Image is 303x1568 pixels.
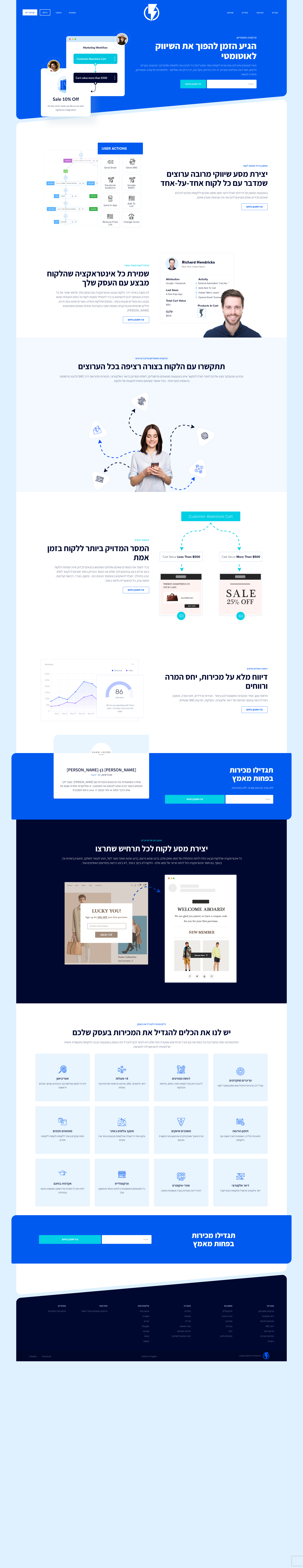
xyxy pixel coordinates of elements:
[132,36,257,39] h1: מרקטינג אוטומיישן
[263,1352,269,1360] img: Flashy
[143,1330,149,1333] a: קונימבו
[241,204,268,210] a: צרו חשבון בחינם
[172,191,268,200] p: באמצעות ממשק קל וידידותי תוכלו לייצר מסע שיווקי שיגרום ללקוחות שלכם להרגיש שאתם מכירים אותם ומציע...
[216,1189,265,1193] p: דיוור אלקטרוני פרסונלי שלקוחות רוצים לקבל
[157,1189,205,1193] p: להגדיל את המכירות בצורה אוטומטית וחכמה
[180,80,206,88] input: צרו חשבון בחינם
[35,269,149,287] h2: שמירת כל אינטראקציה שהלקוח מבצע עם העסק שלך
[185,1320,191,1323] a: קריירה
[144,1320,149,1323] a: מג'נטו
[254,9,266,16] a: פתרונות
[35,1106,90,1154] a: פופאפים חכמים המירו מבקרים באתר ללקוחות ולקוחות ללקוחות חוזרים
[264,1330,274,1333] a: הודעות פוש
[184,1315,191,1318] a: סוכנויות
[216,1084,265,1088] p: מעל ל 13 טריגרים להתחיל מסע שיווק ממוקד לקוח
[39,1082,87,1089] p: זיהוי כל המסע שהלקוח עבר בו מהרגע שביקר אצלכם לראשונה
[35,839,268,842] span: מגוון רחב של טריגרים
[98,1129,146,1133] h3: מעקב גולשים באתר
[157,1077,205,1080] h3: דוחות מפורטים
[151,1231,276,1248] h2: תגדילו מכירות בפחות מאמץ
[98,1182,146,1185] h3: מרקטפלייס
[98,1187,146,1194] p: כל הפופאפים והאוטומציות בלחיצת כפתור מהחשבון שלך
[35,357,268,360] span: מרקטינג אוטומיישן מרובה ערוצים
[35,538,149,542] span: אינספור תנאים
[40,9,50,15] a: הרשם
[59,856,244,865] p: כל אינטראקציה שהלקוח מבצע יכולה להיות ההתחלה של מסע שיווק שלם, ברגע שהוא נרשם, ברגע שהוא הוסיף מו...
[207,80,257,88] input: אימייל
[265,1325,274,1328] a: דיוור SMS
[123,317,149,323] a: צרו חשבון בחינם
[39,1134,87,1142] p: המירו מבקרים באתר ללקוחות ולקוחות ללקוחות חוזרים
[225,9,236,16] a: שותפים
[60,780,143,792] p: שיפרנו משמעותית את הביצועים והמכירות עם [PERSON_NAME]. מעבר לכך השימוש במוצר הביא אותנו לצמצם את ...
[154,667,268,671] span: דוחות ויזואלים מלאים
[154,1304,191,1308] li: החברה
[71,1304,108,1308] li: פתרונות
[42,1352,51,1358] a: Facebook
[142,1352,157,1358] a: Switch to English
[39,1077,87,1080] h3: אטריביושן
[98,1134,146,1142] p: עיקבו אחרי כל פעולה שהלקוחות מבצעים באתר וצרו מטרות
[240,9,250,16] a: מחירים
[154,786,273,790] p: ללא צורך בכרטיס אשראי. ללא התחייבות.
[172,1335,191,1338] a: תנאי השימוש לשותפים
[226,1325,232,1328] a: וובינרים
[142,1325,149,1328] a: Shopify
[112,1304,149,1308] li: פלטפורמות
[216,1079,265,1082] h3: טריגרים מתקדמים
[39,1235,101,1244] input: צרו חשבון בחינם
[260,1320,274,1323] a: פופאפים חכמים
[157,1082,205,1089] p: לדעת בדיוק כמה לקוחות המירו, רווחים, פתיחות והקלקות
[35,362,268,371] h2: תתקשרו עם הלקוח בצורה רציפה בכל הערוצים
[172,694,268,702] p: פלאשי עוקב אחרי המטרות החשובות לכם ביותר - מכירות או לידים, יחס המרה, ממוצע רווח לרכישה ובנוסף פת...
[140,1310,149,1313] a: אינטגרציות
[157,1129,205,1133] h3: משפכים שיווקים
[216,1134,265,1142] p: תחגגו ימי הולדת, נישואים ורכישה ראשונה עם הלקוחות
[35,1022,268,1026] span: כלים שיעזרו להגדיל את העסק
[239,1352,269,1360] a: פלטפורמה לשיווק אוטומטי
[98,1077,146,1080] h3: 8+ פעולות
[54,565,149,583] p: בכדי לשפר את המסרים שאתם שולחים השתמשו בתנאים לבדוק איזה פעולות הלקוח ביצע או לא ביצע ובהתאם לכך ...
[132,63,257,77] p: תארו לעצמכם שיש לכם צוות שירות לקוחות מסור שזמין 24/7 כדי לעדכן את הלקוחות שלכם לגבי מבצעים, מוצר...
[220,1335,232,1338] a: מפתחים (API)
[213,1159,268,1206] a: דיוור אלקטרוני דיוור אלקטרוני פרסונלי שלקוחות רוצים לקבל
[35,844,268,853] h2: יצירת מסע לקוח לכל תרחיש שתרצו
[98,1082,146,1089] p: דואר אלקטרוני, SMS, מודעות ברשתות חברתיות ועוד פעולות
[216,1184,265,1187] h3: דיוור אלקטרוני
[268,1340,274,1343] a: ביקורות
[270,9,280,16] a: מוצרים
[91,773,100,776] a: שני יעקובי
[237,1304,274,1308] li: מוצרים
[39,1129,87,1133] h3: פופאפים חכמים
[154,164,268,168] span: ממשק בניית מסעות לקוח
[259,1310,274,1313] a: מרקטינג אוטומיישן
[102,1235,151,1244] input: אימייל
[123,587,149,593] a: צרו חשבון בחינם
[35,1028,268,1037] h2: יש לנו את הכלים להגדיל את המכירות בעסק שלכם
[67,9,78,16] a: משאבים
[59,1040,244,1049] p: הפלטפורמה שלנו מתעדכנת על בסיס יומי עם פיצ'רים חדשים שמטרת העל שלנו היא לעזור לכם להגדיל את העסק ...
[260,1335,274,1338] a: המלצות מוצרים
[54,290,149,313] p: לא משנה באיזה דרך הלקוח מבצע אינטראקציה עם העסק שלך פלאשי שומר את כל המידע ומאפשר לכם להשתמש בו כ...
[39,1182,87,1185] h3: אקדמיה בחינם
[60,773,143,777] span: מנהל שיווק -
[60,767,143,772] h3: [PERSON_NAME] בן-[PERSON_NAME]
[157,1134,205,1142] p: יצירת משפך שיווק מתקדם עם מגוון ערוצי תקשורת ותנאים
[35,1159,90,1206] a: אקדמיה בחינם לימדו את כל הסודות של השיווק האוטומטי בחינם ובמהירות
[229,1330,232,1333] a: בלוג
[48,1310,66,1313] a: פלאשי מול המתחרים
[225,1320,232,1323] a: אקדמיה
[35,264,149,267] span: פרופיל לקוח מאוחד ועשיר
[39,1187,87,1194] p: לימדו את כל הסודות של השיווק האוטומטי בחינם ובמהירות
[59,374,244,383] p: מהרגע שהמבקר מגיע אליכם לאתר תוכלו לתקשר איתו באמצעות פופאפים פרסונליים, לשלוח מסרים בדואר האלקטר...
[185,1310,191,1313] a: מחירים
[165,795,225,804] input: צרו חשבון בחינם
[154,169,268,187] h2: יצירת מסע שיווקי מרובה ערוצים שמדבר עם כל לקוח אחד-על-אחד
[180,1325,191,1328] a: תנאי השימוש
[154,672,268,690] h2: דיווח מלא על מכירות, יחס המרה ורווחים
[143,1315,149,1318] a: ווקומרס
[23,9,37,15] a: קביעת דמו
[177,1330,191,1333] a: פרטיות משתמש
[222,1315,232,1318] a: מרכז תמיכה
[143,1340,149,1343] a: קשקאו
